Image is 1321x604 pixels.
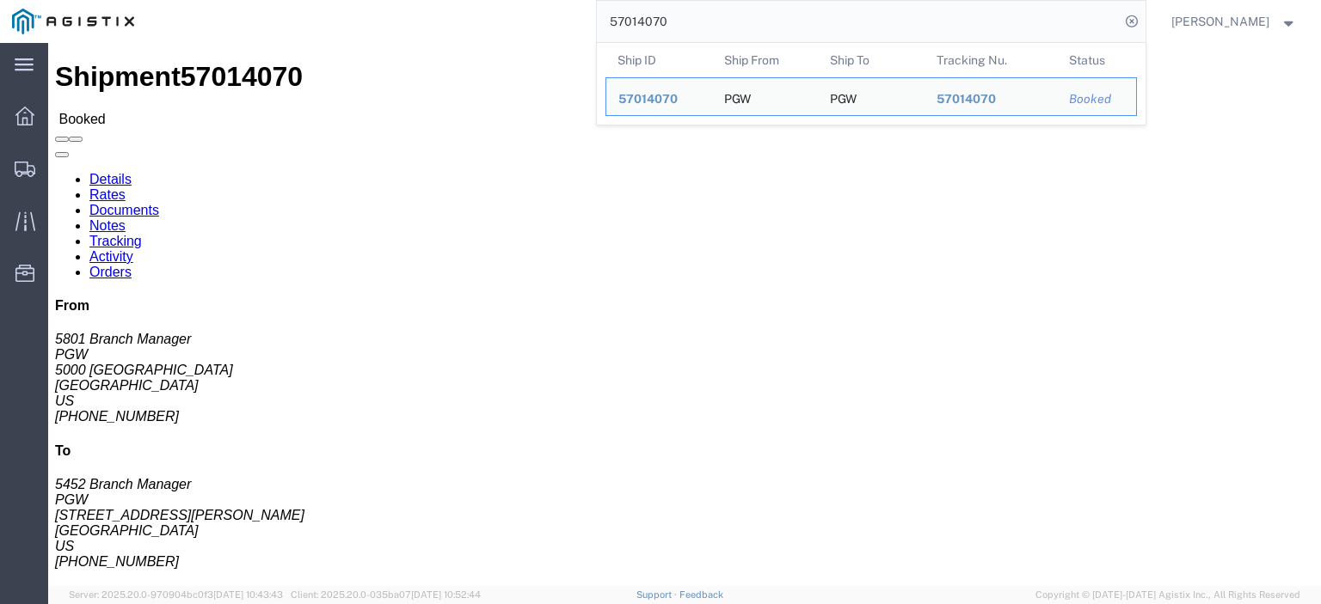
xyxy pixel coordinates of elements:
[618,90,700,108] div: 57014070
[1170,11,1298,32] button: [PERSON_NAME]
[679,589,723,600] a: Feedback
[597,1,1120,42] input: Search for shipment number, reference number
[636,589,679,600] a: Support
[936,92,995,106] span: 57014070
[618,92,678,106] span: 57014070
[1035,588,1300,602] span: Copyright © [DATE]-[DATE] Agistix Inc., All Rights Reserved
[69,589,283,600] span: Server: 2025.20.0-970904bc0f3
[605,43,712,77] th: Ship ID
[924,43,1057,77] th: Tracking Nu.
[1069,90,1124,108] div: Booked
[711,43,818,77] th: Ship From
[12,9,134,34] img: logo
[723,78,750,115] div: PGW
[605,43,1146,125] table: Search Results
[48,43,1321,586] iframe: FS Legacy Container
[936,90,1045,108] div: 57014070
[818,43,925,77] th: Ship To
[1057,43,1137,77] th: Status
[411,589,481,600] span: [DATE] 10:52:44
[1171,12,1269,31] span: Jesse Jordan
[291,589,481,600] span: Client: 2025.20.0-035ba07
[830,78,857,115] div: PGW
[213,589,283,600] span: [DATE] 10:43:43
